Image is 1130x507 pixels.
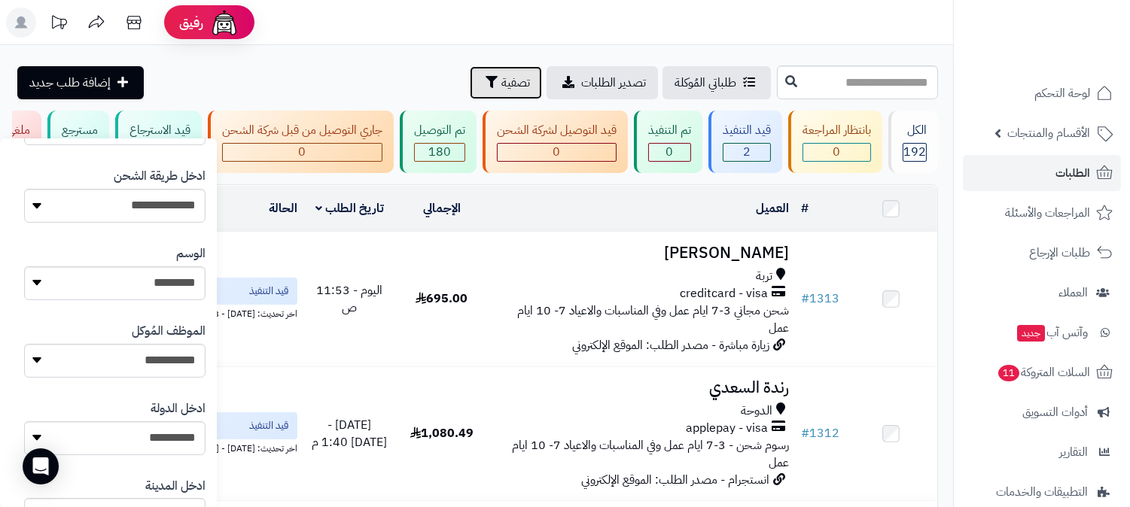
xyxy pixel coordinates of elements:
[249,284,288,299] span: قيد التنفيذ
[176,245,206,263] label: الوسم
[996,481,1088,502] span: التطبيقات والخدمات
[1058,282,1088,303] span: العملاء
[249,418,288,433] span: قيد التنفيذ
[649,144,690,161] div: 0
[114,168,206,185] label: ادخل طريقة الشحن
[743,143,751,161] span: 2
[494,244,789,262] h3: [PERSON_NAME]
[801,290,809,308] span: #
[705,111,785,173] a: قيد التنفيذ 2
[497,122,617,139] div: قيد التوصيل لشركة الشحن
[756,268,772,285] span: تربة
[963,354,1121,390] a: السلات المتروكة11
[423,199,461,217] a: الإجمالي
[801,424,839,442] a: #1312
[512,436,789,472] span: رسوم شحن - 3-7 ايام عمل وفي المناسبات والاعياد 7- 10 ايام عمل
[414,122,465,139] div: تم التوصيل
[803,144,870,161] div: 0
[801,424,809,442] span: #
[666,143,674,161] span: 0
[963,434,1121,470] a: التقارير
[963,275,1121,311] a: العملاء
[572,336,769,354] span: زيارة مباشرة - مصدر الطلب: الموقع الإلكتروني
[686,420,768,437] span: applepay - visa
[498,144,616,161] div: 0
[581,74,646,92] span: تصدير الطلبات
[179,14,203,32] span: رفيق
[1059,442,1088,463] span: التقارير
[1029,242,1090,263] span: طلبات الإرجاع
[17,66,144,99] a: إضافة طلب جديد
[222,122,382,139] div: جاري التوصيل من قبل شركة الشحن
[209,8,239,38] img: ai-face.png
[415,144,464,161] div: 180
[803,122,871,139] div: بانتظار المراجعة
[494,379,789,396] h3: رندة السعدي
[723,144,770,161] div: 2
[903,122,927,139] div: الكل
[151,400,206,417] label: ادخل الدولة
[680,285,768,302] span: creditcard - visa
[998,365,1019,381] span: 11
[44,111,112,173] a: مسترجع 4
[547,66,658,99] a: تصدير الطلبات
[997,362,1090,383] span: السلات المتروكة
[903,143,926,161] span: 192
[1034,83,1090,104] span: لوحة التحكم
[517,302,789,337] span: شحن مجاني 3-7 ايام عمل وفي المناسبات والاعياد 7- 10 ايام عمل
[1016,322,1088,343] span: وآتس آب
[833,143,841,161] span: 0
[23,448,59,484] div: Open Intercom Messenger
[741,402,772,420] span: الدوحة
[416,290,468,308] span: 695.00
[1017,325,1045,342] span: جديد
[581,471,769,489] span: انستجرام - مصدر الطلب: الموقع الإلكتروني
[675,74,736,92] span: طلباتي المُوكلة
[756,199,789,217] a: العميل
[1007,123,1090,144] span: الأقسام والمنتجات
[885,111,941,173] a: الكل192
[1055,162,1090,184] span: الطلبات
[397,111,480,173] a: تم التوصيل 180
[6,122,30,139] div: ملغي
[480,111,631,173] a: قيد التوصيل لشركة الشحن 0
[269,199,297,217] a: الحالة
[963,314,1121,351] a: وآتس آبجديد
[428,143,451,161] span: 180
[648,122,691,139] div: تم التنفيذ
[1022,402,1088,423] span: أدوات التسويق
[662,66,771,99] a: طلباتي المُوكلة
[963,195,1121,231] a: المراجعات والأسئلة
[62,122,98,139] div: مسترجع
[29,74,111,92] span: إضافة طلب جديد
[410,424,474,442] span: 1,080.49
[40,8,78,41] a: تحديثات المنصة
[316,281,382,317] span: اليوم - 11:53 ص
[129,122,190,139] div: قيد الاسترجاع
[145,478,206,495] label: ادخل المدينة
[205,111,397,173] a: جاري التوصيل من قبل شركة الشحن 0
[801,290,839,308] a: #1313
[112,111,205,173] a: قيد الاسترجاع 0
[132,323,206,340] label: الموظف المُوكل
[801,199,809,217] a: #
[785,111,885,173] a: بانتظار المراجعة 0
[963,75,1121,111] a: لوحة التحكم
[223,144,382,161] div: 0
[631,111,705,173] a: تم التنفيذ 0
[963,155,1121,191] a: الطلبات
[470,66,542,99] button: تصفية
[963,394,1121,430] a: أدوات التسويق
[723,122,771,139] div: قيد التنفيذ
[963,235,1121,271] a: طلبات الإرجاع
[315,199,384,217] a: تاريخ الطلب
[312,416,387,451] span: [DATE] - [DATE] 1:40 م
[501,74,530,92] span: تصفية
[299,143,306,161] span: 0
[1005,202,1090,223] span: المراجعات والأسئلة
[553,143,561,161] span: 0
